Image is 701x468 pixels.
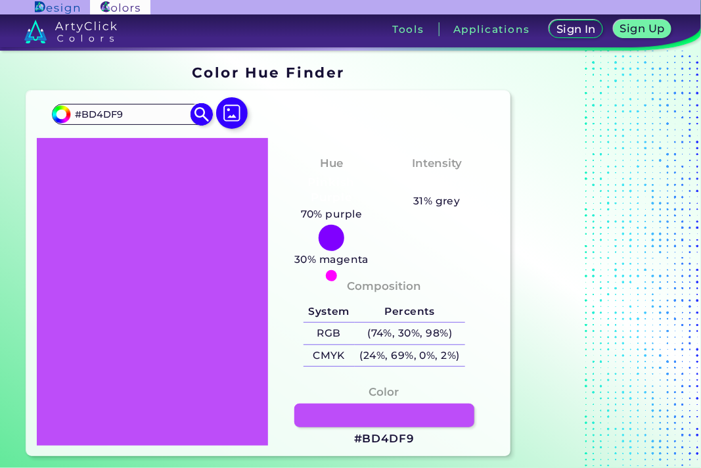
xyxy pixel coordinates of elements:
h5: (24%, 69%, 0%, 2%) [355,345,465,367]
h1: Color Hue Finder [192,62,345,82]
h3: Medium [406,175,468,191]
h5: Percents [355,301,465,323]
h3: #BD4DF9 [354,431,415,447]
h5: RGB [304,323,355,344]
h3: Pinkish Purple [286,175,377,206]
h4: Color [369,383,399,402]
img: ArtyClick Design logo [35,1,79,14]
h5: System [304,301,355,323]
h4: Intensity [412,154,462,173]
a: Sign In [549,20,604,39]
h5: Sign Up [620,23,666,34]
a: Sign Up [613,20,671,39]
h5: 31% grey [413,193,461,210]
h5: 30% magenta [289,251,374,268]
iframe: Advertisement [516,60,680,372]
h4: Composition [347,277,421,296]
h5: CMYK [304,345,355,367]
h4: Hue [320,154,343,173]
h5: (74%, 30%, 98%) [355,323,465,344]
img: icon picture [216,97,248,129]
img: icon search [191,103,214,126]
h3: Applications [453,24,530,34]
input: type color.. [70,105,192,123]
h5: 70% purple [296,206,367,223]
h5: Sign In [556,24,596,35]
img: logo_artyclick_colors_white.svg [24,20,117,43]
h3: Tools [392,24,424,34]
